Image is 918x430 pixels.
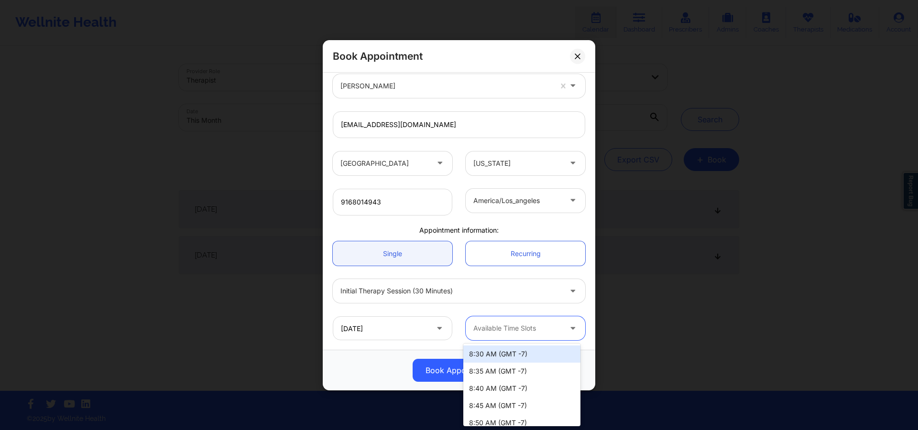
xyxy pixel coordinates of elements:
div: america/los_angeles [473,188,561,212]
input: Patient's Phone Number [333,188,452,215]
h2: Book Appointment [333,50,423,63]
div: [US_STATE] [473,151,561,175]
div: 8:35 AM (GMT -7) [463,363,580,380]
button: Book Appointment [413,359,505,382]
div: 8:45 AM (GMT -7) [463,397,580,414]
a: Recurring [466,241,585,266]
div: [PERSON_NAME] [340,74,552,97]
input: Patient's Email [333,111,585,138]
div: 8:30 AM (GMT -7) [463,345,580,363]
div: Initial Therapy Session (30 minutes) [340,279,561,303]
a: Single [333,241,452,266]
div: [GEOGRAPHIC_DATA] [340,151,428,175]
div: 8:40 AM (GMT -7) [463,380,580,397]
input: MM/DD/YYYY [333,316,452,340]
div: Appointment information: [326,225,592,235]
